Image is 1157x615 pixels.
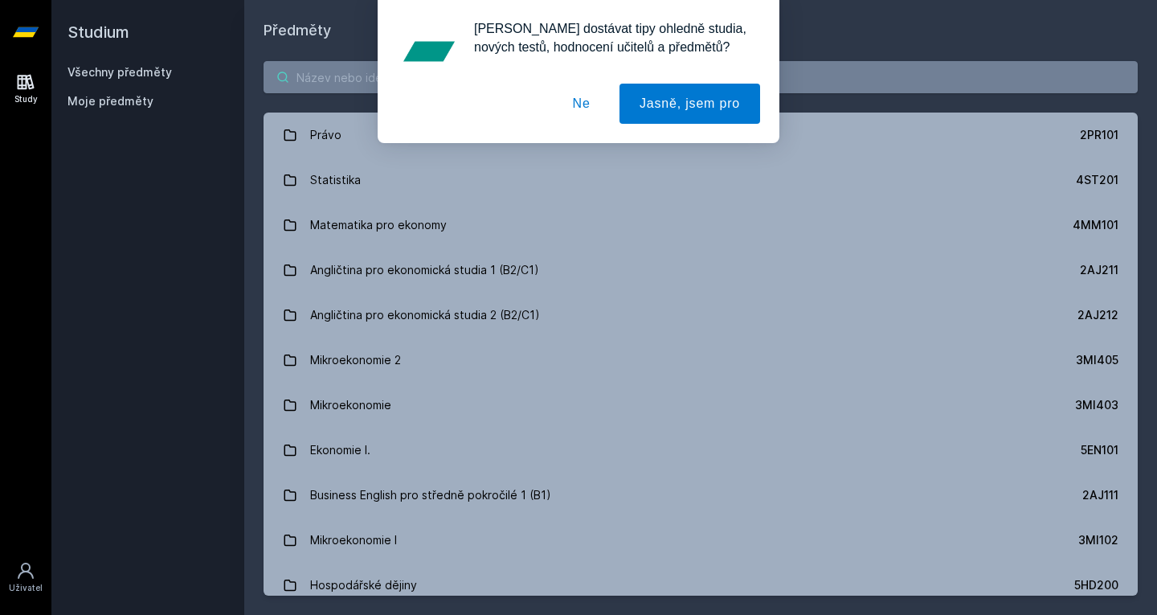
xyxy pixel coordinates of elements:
[1078,532,1118,548] div: 3MI102
[264,428,1138,473] a: Ekonomie I. 5EN101
[3,553,48,602] a: Uživatel
[264,203,1138,248] a: Matematika pro ekonomy 4MM101
[264,248,1138,293] a: Angličtina pro ekonomická studia 1 (B2/C1) 2AJ211
[1077,307,1118,323] div: 2AJ212
[264,338,1138,383] a: Mikroekonomie 2 3MI405
[461,19,760,56] div: [PERSON_NAME] dostávat tipy ohledně studia, nových testů, hodnocení učitelů a předmětů?
[310,389,391,421] div: Mikroekonomie
[264,473,1138,518] a: Business English pro středně pokročilé 1 (B1) 2AJ111
[310,434,370,466] div: Ekonomie I.
[1075,397,1118,413] div: 3MI403
[310,344,401,376] div: Mikroekonomie 2
[619,84,760,124] button: Jasně, jsem pro
[264,383,1138,428] a: Mikroekonomie 3MI403
[1082,487,1118,503] div: 2AJ111
[310,524,397,556] div: Mikroekonomie I
[264,293,1138,338] a: Angličtina pro ekonomická studia 2 (B2/C1) 2AJ212
[264,158,1138,203] a: Statistika 4ST201
[397,19,461,84] img: notification icon
[1074,577,1118,593] div: 5HD200
[1081,442,1118,458] div: 5EN101
[310,209,447,241] div: Matematika pro ekonomy
[1080,262,1118,278] div: 2AJ211
[9,582,43,594] div: Uživatel
[310,164,361,196] div: Statistika
[1073,217,1118,233] div: 4MM101
[310,299,540,331] div: Angličtina pro ekonomická studia 2 (B2/C1)
[310,254,539,286] div: Angličtina pro ekonomická studia 1 (B2/C1)
[264,563,1138,608] a: Hospodářské dějiny 5HD200
[310,569,417,601] div: Hospodářské dějiny
[264,518,1138,563] a: Mikroekonomie I 3MI102
[310,479,551,511] div: Business English pro středně pokročilé 1 (B1)
[553,84,611,124] button: Ne
[1076,172,1118,188] div: 4ST201
[1076,352,1118,368] div: 3MI405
